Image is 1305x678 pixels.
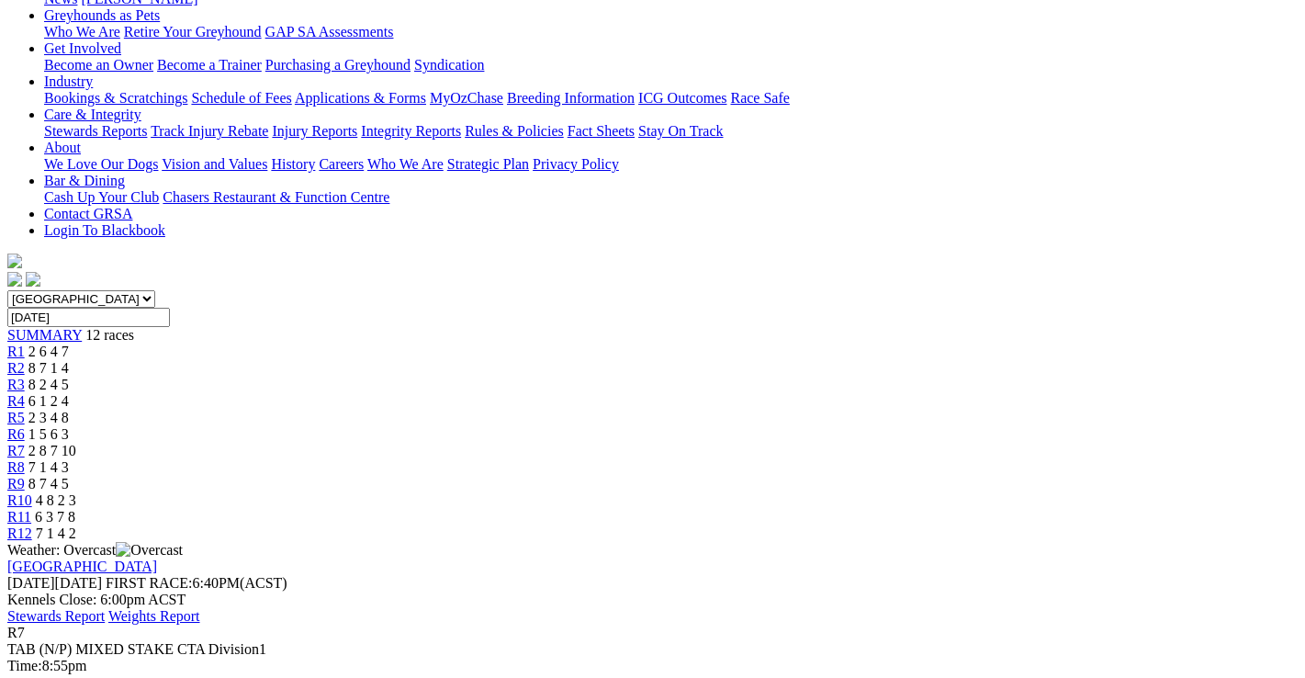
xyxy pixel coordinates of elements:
[367,156,444,172] a: Who We Are
[7,360,25,376] a: R2
[271,156,315,172] a: History
[44,24,120,40] a: Who We Are
[28,426,69,442] span: 1 5 6 3
[7,592,1298,608] div: Kennels Close: 6:00pm ACST
[568,123,635,139] a: Fact Sheets
[7,459,25,475] a: R8
[28,360,69,376] span: 8 7 1 4
[361,123,461,139] a: Integrity Reports
[44,7,160,23] a: Greyhounds as Pets
[151,123,268,139] a: Track Injury Rebate
[44,57,1298,73] div: Get Involved
[7,308,170,327] input: Select date
[7,625,25,640] span: R7
[7,254,22,268] img: logo-grsa-white.png
[7,344,25,359] a: R1
[44,90,1298,107] div: Industry
[191,90,291,106] a: Schedule of Fees
[533,156,619,172] a: Privacy Policy
[124,24,262,40] a: Retire Your Greyhound
[44,156,1298,173] div: About
[44,222,165,238] a: Login To Blackbook
[638,123,723,139] a: Stay On Track
[44,57,153,73] a: Become an Owner
[44,40,121,56] a: Get Involved
[430,90,503,106] a: MyOzChase
[507,90,635,106] a: Breeding Information
[7,542,183,558] span: Weather: Overcast
[319,156,364,172] a: Careers
[7,641,1298,658] div: TAB (N/P) MIXED STAKE CTA Division1
[28,410,69,425] span: 2 3 4 8
[7,426,25,442] a: R6
[106,575,192,591] span: FIRST RACE:
[44,173,125,188] a: Bar & Dining
[44,156,158,172] a: We Love Our Dogs
[44,73,93,89] a: Industry
[265,57,411,73] a: Purchasing a Greyhound
[730,90,789,106] a: Race Safe
[44,90,187,106] a: Bookings & Scratchings
[44,24,1298,40] div: Greyhounds as Pets
[7,443,25,458] a: R7
[36,492,76,508] span: 4 8 2 3
[44,189,159,205] a: Cash Up Your Club
[44,189,1298,206] div: Bar & Dining
[28,377,69,392] span: 8 2 4 5
[638,90,726,106] a: ICG Outcomes
[44,206,132,221] a: Contact GRSA
[7,608,105,624] a: Stewards Report
[7,658,1298,674] div: 8:55pm
[163,189,389,205] a: Chasers Restaurant & Function Centre
[295,90,426,106] a: Applications & Forms
[28,443,76,458] span: 2 8 7 10
[85,327,134,343] span: 12 races
[157,57,262,73] a: Become a Trainer
[272,123,357,139] a: Injury Reports
[7,559,157,574] a: [GEOGRAPHIC_DATA]
[7,327,82,343] span: SUMMARY
[414,57,484,73] a: Syndication
[35,509,75,525] span: 6 3 7 8
[116,542,183,559] img: Overcast
[7,492,32,508] a: R10
[36,525,76,541] span: 7 1 4 2
[7,575,55,591] span: [DATE]
[106,575,287,591] span: 6:40PM(ACST)
[7,476,25,492] a: R9
[447,156,529,172] a: Strategic Plan
[44,140,81,155] a: About
[7,575,102,591] span: [DATE]
[28,459,69,475] span: 7 1 4 3
[7,272,22,287] img: facebook.svg
[7,658,42,673] span: Time:
[7,377,25,392] a: R3
[7,509,31,525] a: R11
[265,24,394,40] a: GAP SA Assessments
[44,123,147,139] a: Stewards Reports
[44,107,141,122] a: Care & Integrity
[7,525,32,541] a: R12
[465,123,564,139] a: Rules & Policies
[28,476,69,492] span: 8 7 4 5
[162,156,267,172] a: Vision and Values
[108,608,200,624] a: Weights Report
[26,272,40,287] img: twitter.svg
[7,410,25,425] a: R5
[28,393,69,409] span: 6 1 2 4
[44,123,1298,140] div: Care & Integrity
[28,344,69,359] span: 2 6 4 7
[7,393,25,409] a: R4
